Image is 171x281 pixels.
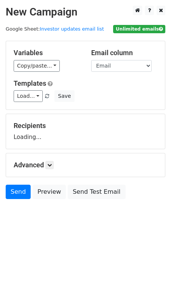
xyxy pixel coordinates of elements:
a: Investor updates email list [40,26,104,32]
h5: Email column [91,49,157,57]
div: Loading... [14,122,157,141]
span: Unlimited emails [113,25,165,33]
small: Google Sheet: [6,26,104,32]
h2: New Campaign [6,6,165,19]
h5: Advanced [14,161,157,169]
a: Send Test Email [68,185,125,199]
h5: Variables [14,49,80,57]
a: Send [6,185,31,199]
h5: Recipients [14,122,157,130]
a: Unlimited emails [113,26,165,32]
a: Templates [14,79,46,87]
a: Preview [33,185,66,199]
a: Load... [14,90,43,102]
button: Save [54,90,74,102]
a: Copy/paste... [14,60,60,72]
